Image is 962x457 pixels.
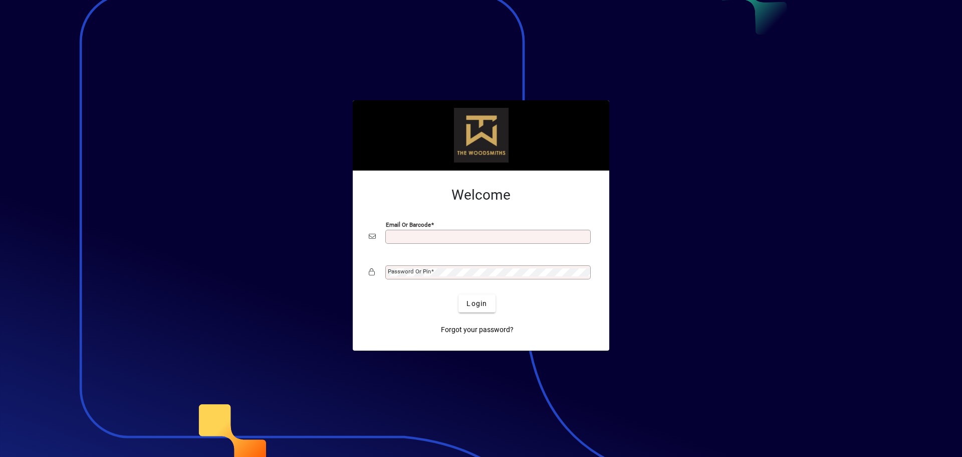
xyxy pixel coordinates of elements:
span: Login [466,298,487,309]
button: Login [458,294,495,313]
a: Forgot your password? [437,321,518,339]
h2: Welcome [369,187,593,204]
span: Forgot your password? [441,325,514,335]
mat-label: Password or Pin [388,268,431,275]
mat-label: Email or Barcode [386,221,431,228]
